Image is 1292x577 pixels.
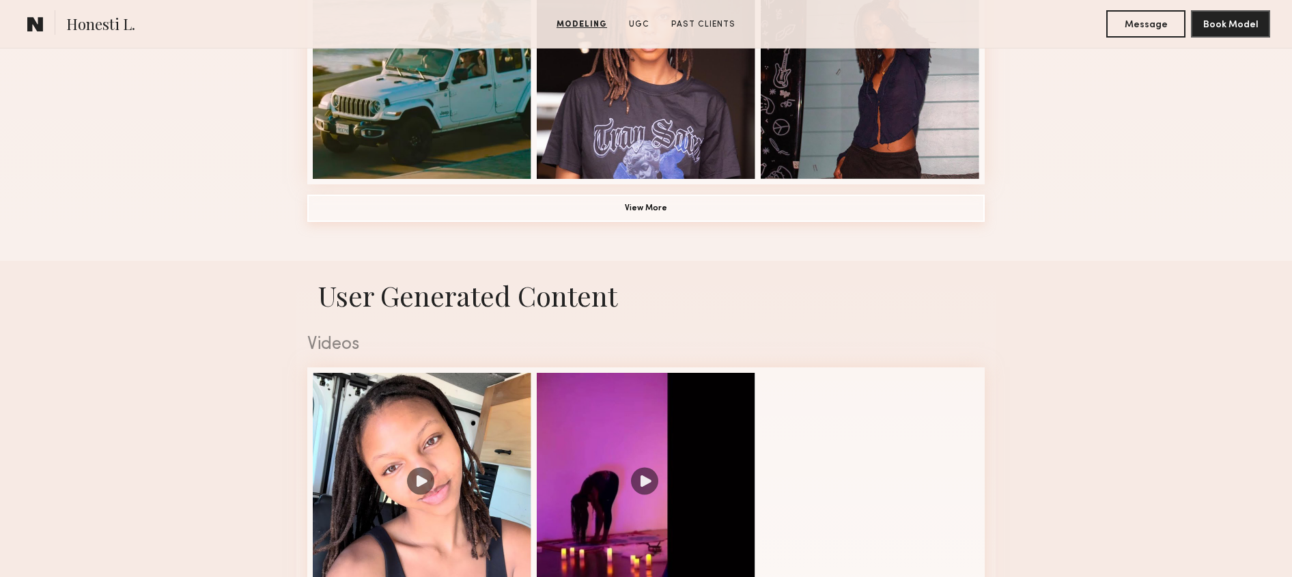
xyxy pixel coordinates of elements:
[551,18,613,31] a: Modeling
[1191,18,1270,29] a: Book Model
[623,18,655,31] a: UGC
[1191,10,1270,38] button: Book Model
[307,195,985,222] button: View More
[666,18,741,31] a: Past Clients
[1106,10,1185,38] button: Message
[296,277,996,313] h1: User Generated Content
[66,14,135,38] span: Honesti L.
[307,336,985,354] div: Videos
